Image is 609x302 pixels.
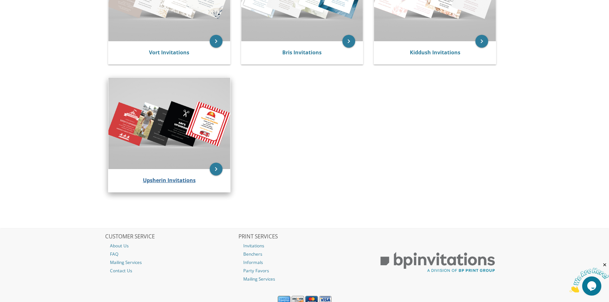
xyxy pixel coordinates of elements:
h2: CUSTOMER SERVICE [105,234,238,240]
a: Benchers [238,250,371,258]
a: Upsherin Invitations [143,177,196,184]
a: Mailing Services [105,258,238,267]
a: About Us [105,242,238,250]
a: keyboard_arrow_right [210,163,223,175]
a: Kiddush Invitations [410,49,460,56]
a: Mailing Services [238,275,371,283]
img: BP Print Group [371,246,504,278]
a: Bris Invitations [282,49,322,56]
a: Vort Invitations [149,49,189,56]
iframe: chat widget [569,262,609,292]
a: Party Favors [238,267,371,275]
a: keyboard_arrow_right [475,35,488,48]
a: Contact Us [105,267,238,275]
img: Upsherin Invitations [108,78,230,169]
h2: PRINT SERVICES [238,234,371,240]
a: FAQ [105,250,238,258]
a: Invitations [238,242,371,250]
a: keyboard_arrow_right [342,35,355,48]
a: keyboard_arrow_right [210,35,223,48]
a: Informals [238,258,371,267]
